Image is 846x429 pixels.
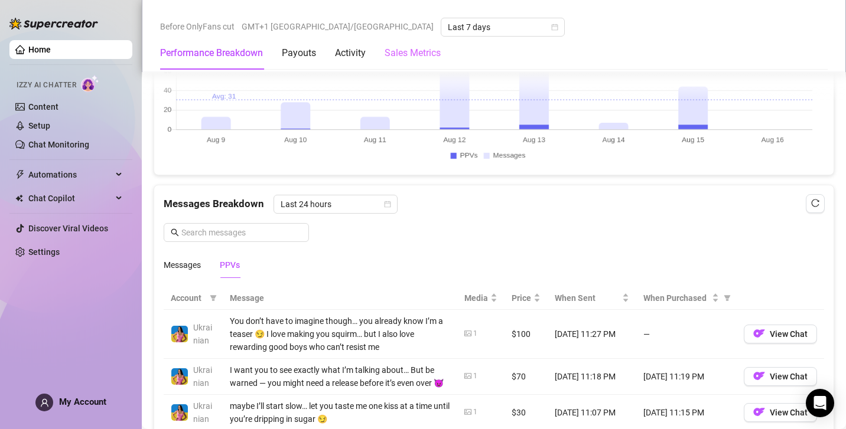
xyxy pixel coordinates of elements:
[230,363,450,389] div: I want you to see exactly what I’m talking about… But be warned — you might need a release before...
[160,46,263,60] div: Performance Breakdown
[457,287,505,310] th: Media
[464,292,488,304] span: Media
[17,80,76,91] span: Izzy AI Chatter
[806,389,834,417] div: Open Intercom Messenger
[171,404,188,421] img: Ukrainian
[223,287,457,310] th: Message
[744,403,817,422] button: OFView Chat
[770,372,808,381] span: View Chat
[164,195,824,214] div: Messages Breakdown
[81,75,99,92] img: AI Chatter
[753,406,765,418] img: OF
[385,46,441,60] div: Sales Metrics
[505,359,548,395] td: $70
[464,330,471,337] span: picture
[28,165,112,184] span: Automations
[724,294,731,302] span: filter
[548,287,636,310] th: When Sent
[811,199,819,207] span: reload
[448,18,558,36] span: Last 7 days
[193,365,212,388] span: Ukrainian
[473,328,477,339] div: 1
[548,310,636,359] td: [DATE] 11:27 PM
[744,325,817,343] button: OFView Chat
[281,195,391,213] span: Last 24 hours
[15,170,25,179] span: thunderbolt
[171,228,179,237] span: search
[753,370,765,382] img: OF
[28,189,112,208] span: Chat Copilot
[171,292,205,304] span: Account
[555,292,620,304] span: When Sent
[512,292,531,304] span: Price
[335,46,366,60] div: Activity
[551,24,558,31] span: calendar
[744,410,817,420] a: OFView Chat
[28,224,108,233] a: Discover Viral Videos
[473,407,477,418] div: 1
[28,102,58,112] a: Content
[282,46,316,60] div: Payouts
[193,323,212,345] span: Ukrainian
[636,359,737,395] td: [DATE] 11:19 PM
[230,399,450,425] div: maybe I’ll start slow… let you taste me one kiss at a time until you’re dripping in sugar 😏
[59,397,106,407] span: My Account
[721,289,733,307] span: filter
[171,368,188,385] img: Ukrainian
[40,398,49,407] span: user
[636,310,737,359] td: —
[28,45,51,54] a: Home
[548,359,636,395] td: [DATE] 11:18 PM
[230,315,450,353] div: You don’t have to imagine though… you already know I’m a teaser 😏 I love making you squirm… but I...
[473,371,477,382] div: 1
[15,194,23,202] img: Chat Copilot
[636,287,737,310] th: When Purchased
[464,372,471,379] span: picture
[28,140,89,149] a: Chat Monitoring
[207,289,219,307] span: filter
[210,294,217,302] span: filter
[744,367,817,386] button: OFView Chat
[505,287,548,310] th: Price
[753,328,765,339] img: OF
[160,18,235,35] span: Before OnlyFans cut
[384,201,391,208] span: calendar
[770,408,808,417] span: View Chat
[193,401,212,424] span: Ukrainian
[164,258,201,271] div: Messages
[28,121,50,130] a: Setup
[9,18,98,30] img: logo-BBDzfeDw.svg
[181,226,302,239] input: Search messages
[505,310,548,359] td: $100
[744,374,817,384] a: OFView Chat
[770,329,808,339] span: View Chat
[242,18,434,35] span: GMT+1 [GEOGRAPHIC_DATA]/[GEOGRAPHIC_DATA]
[464,408,471,415] span: picture
[171,326,188,342] img: Ukrainian
[220,258,240,271] div: PPVs
[28,247,60,257] a: Settings
[744,332,817,341] a: OFView Chat
[643,292,710,304] span: When Purchased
